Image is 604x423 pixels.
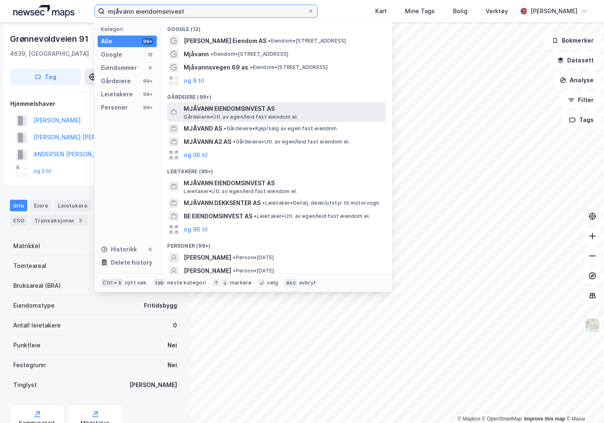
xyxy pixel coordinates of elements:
[13,301,55,311] div: Eiendomstype
[142,78,153,84] div: 99+
[184,178,382,188] span: MJÅVANN EIENDOMSINVEST AS
[211,51,213,57] span: •
[147,51,153,58] div: 12
[101,36,112,46] div: Alle
[173,320,177,330] div: 0
[184,114,298,120] span: Gårdeiere • Utl. av egen/leid fast eiendom el.
[101,50,122,60] div: Google
[101,244,137,254] div: Historikk
[184,124,222,134] span: MJÅVAND AS
[168,340,177,350] div: Nei
[553,72,601,88] button: Analyse
[76,216,84,225] div: 3
[562,112,601,128] button: Tags
[233,268,235,274] span: •
[250,64,328,71] span: Eiendom • [STREET_ADDRESS]
[211,51,288,57] span: Eiendom • [STREET_ADDRESS]
[144,301,177,311] div: Fritidsbygg
[262,200,265,206] span: •
[250,64,252,70] span: •
[161,236,392,251] div: Personer (99+)
[161,162,392,177] div: Leietakere (99+)
[268,38,271,44] span: •
[101,103,128,112] div: Personer
[129,380,177,390] div: [PERSON_NAME]
[262,200,379,206] span: Leietaker • Detalj. deler/utstyr til motorvogn
[184,266,231,276] span: [PERSON_NAME]
[184,188,297,195] span: Leietaker • Utl. av egen/leid fast eiendom el.
[105,5,307,17] input: Søk på adresse, matrikkel, gårdeiere, leietakere eller personer
[530,6,578,16] div: [PERSON_NAME]
[254,213,370,220] span: Leietaker • Utl. av egen/leid fast eiendom el.
[13,320,61,330] div: Antall leietakere
[184,62,248,72] span: Mjåvannsvegen 69 as
[101,63,137,73] div: Eiendommer
[13,340,41,350] div: Punktleie
[147,246,153,253] div: 0
[285,279,297,287] div: esc
[563,383,604,423] iframe: Chat Widget
[405,6,435,16] div: Mine Tags
[10,49,89,59] div: 4639, [GEOGRAPHIC_DATA]
[161,87,392,102] div: Gårdeiere (99+)
[184,76,204,86] button: og 9 til
[31,215,88,226] div: Transaksjoner
[153,279,166,287] div: tab
[167,280,206,286] div: neste kategori
[184,36,266,46] span: [PERSON_NAME] Eiendom AS
[184,253,231,263] span: [PERSON_NAME]
[13,241,40,251] div: Matrikkel
[13,360,46,370] div: Festegrunn
[524,416,565,422] a: Improve this map
[184,211,252,221] span: BE EIENDOMSINVEST AS
[375,6,387,16] div: Kart
[101,89,133,99] div: Leietakere
[585,318,600,333] img: Z
[224,125,337,132] span: Gårdeiere • Kjøp/salg av egen fast eiendom
[184,198,261,208] span: MJÅVANN DEKKSENTER AS
[233,268,274,274] span: Person • [DATE]
[563,383,604,423] div: Kontrollprogram for chat
[142,91,153,98] div: 99+
[233,254,274,261] span: Person • [DATE]
[561,92,601,108] button: Filter
[184,150,208,160] button: og 96 til
[550,52,601,69] button: Datasett
[268,38,346,44] span: Eiendom • [STREET_ADDRESS]
[184,49,209,59] span: Mjåvann
[55,200,91,211] div: Leietakere
[147,65,153,71] div: 0
[233,139,350,145] span: Gårdeiere • Utl. av egen/leid fast eiendom el.
[161,19,392,34] div: Google (12)
[233,254,235,260] span: •
[13,5,74,17] img: logo.a4113a55bc3d86da70a041830d287a7e.svg
[482,416,522,422] a: OpenStreetMap
[486,6,508,16] div: Verktøy
[299,280,316,286] div: avbryt
[184,104,382,114] span: MJÅVANN EIENDOMSINVEST AS
[13,281,61,291] div: Bruksareal (BRA)
[184,225,208,234] button: og 96 til
[125,280,147,286] div: nytt søk
[101,76,131,86] div: Gårdeiere
[142,104,153,111] div: 99+
[267,280,278,286] div: velg
[13,261,46,271] div: Tomteareal
[545,32,601,49] button: Bokmerker
[10,69,81,85] button: Tag
[254,213,256,219] span: •
[101,26,157,32] div: Kategori
[10,32,90,45] div: Grønnevoldveien 91
[142,38,153,45] div: 99+
[224,125,226,131] span: •
[31,200,51,211] div: Eiere
[10,215,28,226] div: ESG
[10,200,27,211] div: Info
[94,200,135,211] div: Datasett
[101,279,123,287] div: Ctrl + k
[230,280,252,286] div: markere
[13,380,37,390] div: Tinglyst
[168,360,177,370] div: Nei
[453,6,467,16] div: Bolig
[184,137,231,147] span: MJÅVANN A2 AS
